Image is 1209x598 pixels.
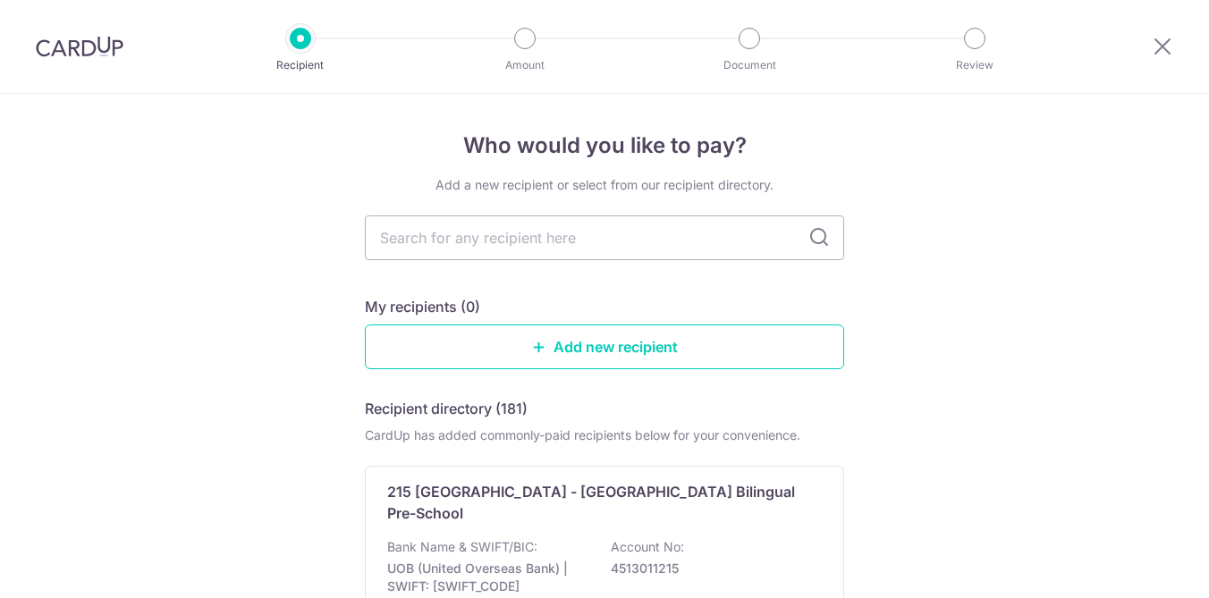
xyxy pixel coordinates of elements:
p: Bank Name & SWIFT/BIC: [387,538,537,556]
iframe: Opens a widget where you can find more information [1094,544,1191,589]
p: 4513011215 [611,560,811,577]
img: CardUp [36,36,123,57]
p: Document [683,56,816,74]
a: Add new recipient [365,324,844,369]
input: Search for any recipient here [365,215,844,260]
p: 215 [GEOGRAPHIC_DATA] - [GEOGRAPHIC_DATA] Bilingual Pre-School [387,481,800,524]
p: Recipient [234,56,367,74]
h5: Recipient directory (181) [365,398,528,419]
div: CardUp has added commonly-paid recipients below for your convenience. [365,426,844,444]
p: UOB (United Overseas Bank) | SWIFT: [SWIFT_CODE] [387,560,588,595]
p: Account No: [611,538,684,556]
p: Review [909,56,1041,74]
div: Add a new recipient or select from our recipient directory. [365,176,844,194]
h5: My recipients (0) [365,296,480,317]
h4: Who would you like to pay? [365,130,844,162]
p: Amount [459,56,591,74]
